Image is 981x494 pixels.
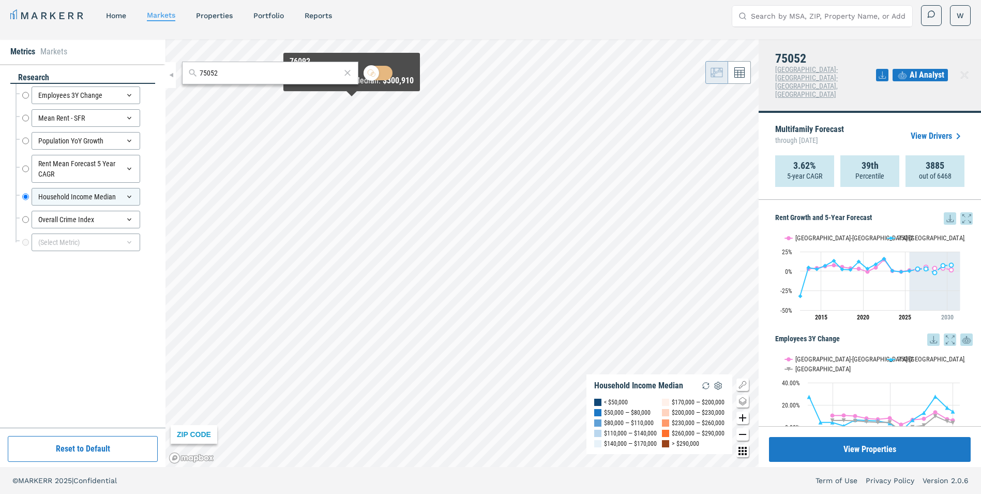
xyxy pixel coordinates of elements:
button: AI Analyst [893,69,948,81]
button: View Properties [769,437,971,462]
div: $50,000 — $80,000 [604,408,651,418]
path: Wednesday, 14 Dec, 16:00, 5.66. USA. [853,419,857,423]
path: Friday, 28 Jun, 17:00, 7.71. 75052. [949,263,954,267]
b: $300,910 [383,76,414,85]
a: MARKERR [10,8,85,23]
tspan: 2030 [941,314,954,321]
button: Reset to Default [8,436,158,462]
p: out of 6468 [919,171,952,181]
tspan: 2025 [899,314,911,321]
div: $140,000 — $170,000 [604,439,657,449]
button: Show Dallas-Fort Worth-Arlington, TX [785,349,877,357]
path: Friday, 28 Jun, 17:00, -0.95. 75052. [899,270,903,274]
button: Zoom in map button [736,412,749,424]
a: Mapbox logo [169,452,214,464]
path: Sunday, 28 Jun, 17:00, 2.69. 75052. [915,267,919,271]
span: MARKERR [18,476,55,485]
path: Wednesday, 28 Jun, 17:00, 2.29. 75052. [840,267,844,271]
div: Household Income Median [594,381,683,391]
p: Percentile [855,171,884,181]
path: Thursday, 14 Dec, 16:00, 27.41. 75052. [933,395,938,399]
input: Search by MSA, ZIP, Property Name, or Address [751,6,906,26]
span: [GEOGRAPHIC_DATA]-[GEOGRAPHIC_DATA]-[GEOGRAPHIC_DATA], [GEOGRAPHIC_DATA] [775,65,838,98]
text: -25% [780,287,792,295]
path: Friday, 14 Dec, 16:00, 27.19. 75052. [807,395,811,399]
span: 2025 | [55,476,73,485]
button: W [950,5,971,26]
path: Saturday, 14 Dec, 16:00, 17.43. 75052. [945,405,949,410]
a: markets [147,11,175,19]
path: Friday, 14 Dec, 16:00, 4.33. USA. [876,420,880,424]
span: © [12,476,18,485]
strong: 3885 [926,161,944,171]
button: Show Dallas-Fort Worth-Arlington, TX [785,228,877,236]
li: Markets [40,46,67,58]
path: Tuesday, 14 Dec, 16:00, 6.35. 75052. [911,418,915,422]
div: < $50,000 [604,397,628,408]
path: Saturday, 14 Dec, 16:00, 5.33. USA. [945,419,949,423]
p: Multifamily Forecast [775,125,844,147]
path: Thursday, 14 Dec, 16:00, 13.41. Dallas-Fort Worth-Arlington, TX. [933,410,938,414]
path: Sunday, 14 Dec, 16:00, 6.09. USA. [831,418,835,423]
path: Thursday, 14 Dec, 16:00, 4.88. USA. [865,419,869,424]
img: Settings [712,380,725,392]
path: Sunday, 28 Jun, 17:00, 6.94. 75052. [823,264,827,268]
path: Friday, 28 Jun, 17:00, 1.65. Dallas-Fort Worth-Arlington, TX. [949,268,954,272]
div: 76092 [290,57,414,66]
text: 40.00% [782,380,800,387]
path: Thursday, 28 Jun, 17:00, -32.07. 75052. [798,294,803,298]
button: Show USA [785,359,807,367]
a: Term of Use [816,475,857,486]
a: Privacy Policy [866,475,914,486]
path: Friday, 28 Jun, 17:00, 12.15. 75052. [857,259,861,264]
path: Thursday, 28 Jun, 17:00, 1.75. 75052. [849,268,853,272]
div: $110,000 — $140,000 [604,428,657,439]
div: ZIP CODE [171,425,217,444]
path: Friday, 28 Jun, 17:00, 3.02. Dallas-Fort Worth-Arlington, TX. [857,267,861,271]
img: Reload Legend [700,380,712,392]
svg: Interactive chart [775,225,965,328]
path: Friday, 28 Jun, 17:00, 4.52. 75052. [807,266,811,270]
div: $170,000 — $200,000 [672,397,725,408]
text: -50% [780,307,792,314]
text: 0% [785,268,792,275]
path: Sunday, 28 Jun, 17:00, 3.04. 75052. [866,267,870,271]
path: Wednesday, 14 Dec, 16:00, 1.62. USA. [922,423,926,427]
div: Household Income Median [32,188,140,206]
path: Saturday, 28 Jun, 17:00, 0.32. 75052. [908,269,912,273]
strong: 3.62% [793,161,816,171]
path: Wednesday, 28 Jun, 17:00, 0.4. 75052. [891,269,895,273]
input: Search by MSA or ZIP Code [200,68,341,79]
path: Saturday, 14 Jun, 17:00, 3.91. USA. [951,420,955,425]
path: Monday, 28 Jun, 17:00, 2.91. 75052. [924,267,928,271]
div: $80,000 — $110,000 [604,418,654,428]
a: Portfolio [253,11,284,20]
div: $200,000 — $230,000 [672,408,725,418]
path: Saturday, 28 Jun, 17:00, 2.55. 75052. [815,267,819,271]
h4: 75052 [775,52,876,65]
text: [GEOGRAPHIC_DATA] [795,365,851,373]
div: Population YoY Growth [32,132,140,150]
path: Thursday, 14 Dec, 16:00, 9.94. USA. [933,414,938,418]
div: Rent Growth and 5-Year Forecast. Highcharts interactive chart. [775,225,973,328]
path: Tuesday, 28 Jun, 17:00, 15.89. 75052. [882,257,886,261]
span: Confidential [73,476,117,485]
path: Saturday, 14 Dec, 16:00, 4.36. 75052. [819,420,823,424]
a: reports [305,11,332,20]
h5: Employees 3Y Change [775,333,973,346]
span: W [957,10,964,21]
div: Map Tooltip Content [290,57,414,87]
p: 5-year CAGR [787,171,822,181]
tspan: 2015 [815,314,827,321]
path: Saturday, 14 Dec, 16:00, 4.39. USA. [888,420,892,424]
button: Show 75052 [887,228,914,236]
span: AI Analyst [910,69,944,81]
text: 75052 [898,355,913,363]
svg: Interactive chart [775,346,965,475]
path: Monday, 14 Dec, 16:00, 6.16. USA. [842,418,846,423]
div: (Select Metric) [32,234,140,251]
li: Metrics [10,46,35,58]
tspan: 2020 [857,314,869,321]
div: $230,000 — $260,000 [672,418,725,428]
